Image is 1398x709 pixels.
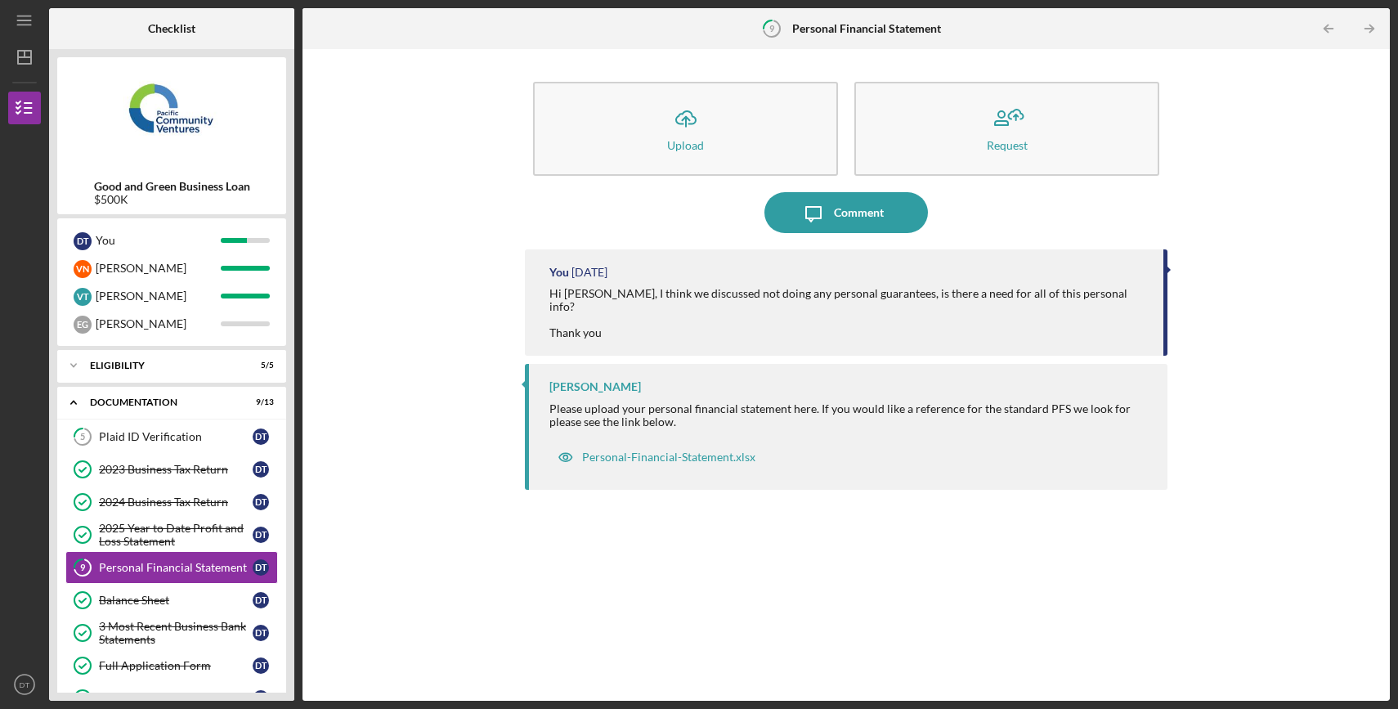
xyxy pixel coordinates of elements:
div: [PERSON_NAME] [96,310,221,338]
tspan: 5 [80,432,85,442]
a: Balance SheetDT [65,584,278,617]
button: Upload [533,82,838,176]
a: 9Personal Financial StatementDT [65,551,278,584]
a: 3 Most Recent Business Bank StatementsDT [65,617,278,649]
div: 5 / 5 [244,361,274,370]
img: Product logo [57,65,286,164]
a: 5Plaid ID VerificationDT [65,420,278,453]
b: Good and Green Business Loan [94,180,250,193]
div: Eligibility [90,361,233,370]
a: Full Application FormDT [65,649,278,682]
div: D T [253,429,269,445]
div: D T [253,559,269,576]
div: D T [253,657,269,674]
div: Balance Sheet [99,594,253,607]
div: D T [253,625,269,641]
div: E G [74,316,92,334]
tspan: 9 [80,563,86,573]
div: V T [74,288,92,306]
div: D T [253,592,269,608]
button: Request [854,82,1159,176]
b: Personal Financial Statement [792,22,941,35]
a: 2025 Year to Date Profit and Loss StatementDT [65,518,278,551]
text: DT [20,680,30,689]
div: Personal Financial Statement [99,561,253,574]
button: Personal-Financial-Statement.xlsx [549,441,764,473]
div: Full Application Form [99,659,253,672]
div: Personal-Financial-Statement.xlsx [582,451,755,464]
div: You [549,266,569,279]
div: Request [987,139,1028,151]
button: Comment [764,192,928,233]
div: Plaid ID Verification [99,430,253,443]
div: D T [74,232,92,250]
div: 2025 Year to Date Profit and Loss Statement [99,522,253,548]
div: [PERSON_NAME] [549,380,641,393]
div: $500K [94,193,250,206]
div: Upload [667,139,704,151]
a: 2023 Business Tax ReturnDT [65,453,278,486]
div: D T [253,690,269,707]
div: 9 / 13 [244,397,274,407]
div: V N [74,260,92,278]
div: 3 Most Recent Business Bank Statements [99,620,253,646]
time: 2025-08-20 18:03 [571,266,607,279]
div: 2024 Business Tax Return [99,496,253,509]
div: [PERSON_NAME] [96,254,221,282]
div: Please upload your personal financial statement here. If you would like a reference for the stand... [549,402,1151,429]
div: 2023 Business Tax Return [99,463,253,476]
tspan: 9 [769,23,775,34]
div: Hi [PERSON_NAME], I think we discussed not doing any personal guarantees, is there a need for all... [549,287,1147,339]
div: You [96,227,221,254]
div: D T [253,527,269,543]
div: Documentation [90,397,233,407]
a: 2024 Business Tax ReturnDT [65,486,278,518]
div: D T [253,494,269,510]
div: Good and Green Form [99,692,253,705]
div: [PERSON_NAME] [96,282,221,310]
div: Comment [834,192,884,233]
div: D T [253,461,269,478]
b: Checklist [148,22,195,35]
button: DT [8,668,41,701]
